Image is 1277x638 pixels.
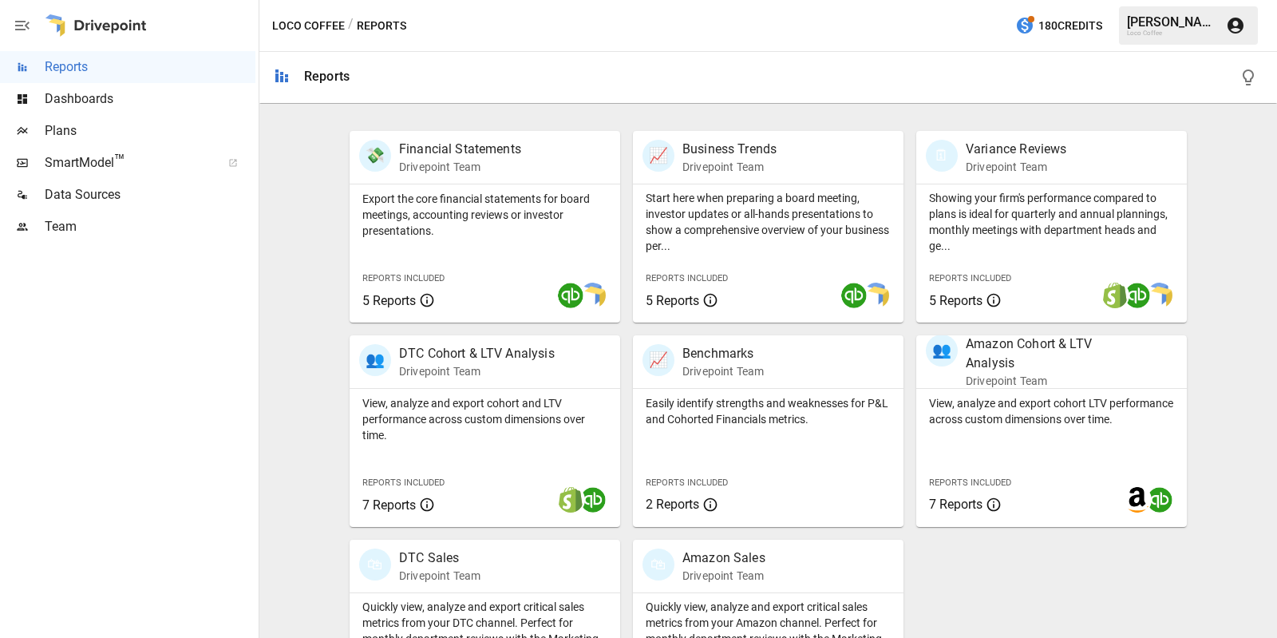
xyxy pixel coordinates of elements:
[558,283,583,308] img: quickbooks
[929,395,1174,427] p: View, analyze and export cohort LTV performance across custom dimensions over time.
[45,217,255,236] span: Team
[841,283,867,308] img: quickbooks
[114,151,125,171] span: ™
[1127,14,1216,30] div: [PERSON_NAME]
[682,568,765,584] p: Drivepoint Team
[646,497,699,512] span: 2 Reports
[926,140,958,172] div: 🗓
[304,69,350,84] div: Reports
[362,497,416,513] span: 7 Reports
[362,293,416,308] span: 5 Reports
[966,373,1136,389] p: Drivepoint Team
[1147,487,1172,513] img: quickbooks
[646,273,728,283] span: Reports Included
[399,568,480,584] p: Drivepoint Team
[646,478,728,488] span: Reports Included
[929,273,1011,283] span: Reports Included
[359,549,391,581] div: 🛍
[929,478,1011,488] span: Reports Included
[1147,283,1172,308] img: smart model
[682,344,764,363] p: Benchmarks
[929,190,1174,254] p: Showing your firm's performance compared to plans is ideal for quarterly and annual plannings, mo...
[580,283,606,308] img: smart model
[642,140,674,172] div: 📈
[399,363,555,379] p: Drivepoint Team
[362,191,607,239] p: Export the core financial statements for board meetings, accounting reviews or investor presentat...
[272,16,345,36] button: Loco Coffee
[45,89,255,109] span: Dashboards
[682,159,777,175] p: Drivepoint Team
[1125,283,1150,308] img: quickbooks
[642,549,674,581] div: 🛍
[926,335,958,367] div: 👥
[646,395,891,427] p: Easily identify strengths and weaknesses for P&L and Cohorted Financials metrics.
[646,293,699,308] span: 5 Reports
[45,57,255,77] span: Reports
[348,16,354,36] div: /
[966,159,1066,175] p: Drivepoint Team
[399,344,555,363] p: DTC Cohort & LTV Analysis
[399,159,521,175] p: Drivepoint Team
[642,344,674,376] div: 📈
[45,121,255,141] span: Plans
[682,140,777,159] p: Business Trends
[399,140,521,159] p: Financial Statements
[359,140,391,172] div: 💸
[1102,283,1128,308] img: shopify
[682,363,764,379] p: Drivepoint Team
[45,153,211,172] span: SmartModel
[682,549,765,568] p: Amazon Sales
[864,283,889,308] img: smart model
[646,190,891,254] p: Start here when preparing a board meeting, investor updates or all-hands presentations to show a ...
[362,273,445,283] span: Reports Included
[1009,11,1109,41] button: 180Credits
[1038,16,1102,36] span: 180 Credits
[929,293,982,308] span: 5 Reports
[399,549,480,568] p: DTC Sales
[966,140,1066,159] p: Variance Reviews
[558,487,583,513] img: shopify
[1127,30,1216,37] div: Loco Coffee
[362,395,607,443] p: View, analyze and export cohort and LTV performance across custom dimensions over time.
[1125,487,1150,513] img: amazon
[580,487,606,513] img: quickbooks
[359,344,391,376] div: 👥
[45,185,255,204] span: Data Sources
[966,335,1136,373] p: Amazon Cohort & LTV Analysis
[929,497,982,512] span: 7 Reports
[362,478,445,488] span: Reports Included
